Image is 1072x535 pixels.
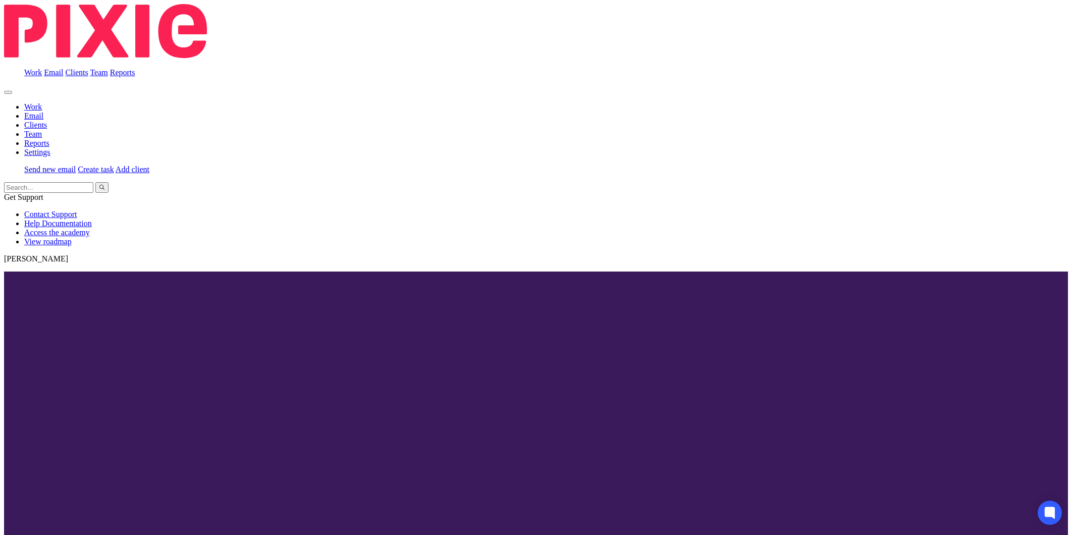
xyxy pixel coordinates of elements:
input: Search [4,182,93,193]
a: Work [24,102,42,111]
a: Team [90,68,108,77]
a: Access the academy [24,228,90,237]
a: Team [24,130,42,138]
a: Reports [110,68,135,77]
a: Reports [24,139,49,147]
button: Search [95,182,109,193]
a: Add client [116,165,149,174]
a: Settings [24,148,50,156]
a: Clients [65,68,88,77]
a: Contact Support [24,210,77,219]
a: Clients [24,121,47,129]
a: Send new email [24,165,76,174]
span: Get Support [4,193,43,201]
a: Email [44,68,63,77]
a: Work [24,68,42,77]
a: View roadmap [24,237,72,246]
p: [PERSON_NAME] [4,254,1068,263]
img: Pixie [4,4,207,58]
a: Help Documentation [24,219,92,228]
a: Email [24,112,43,120]
a: Create task [78,165,114,174]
